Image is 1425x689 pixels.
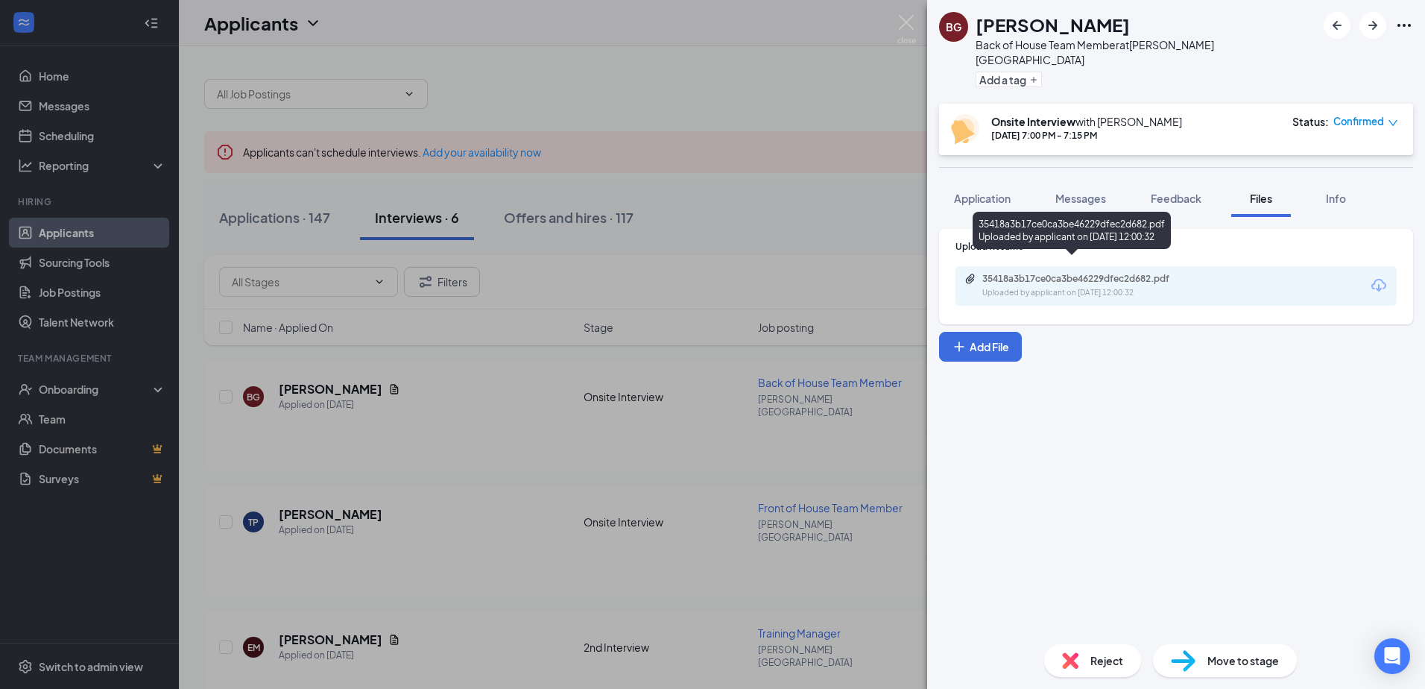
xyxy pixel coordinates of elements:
[1250,192,1272,205] span: Files
[976,72,1042,87] button: PlusAdd a tag
[1207,652,1279,669] span: Move to stage
[964,273,976,285] svg: Paperclip
[952,339,967,354] svg: Plus
[955,240,1397,253] div: Upload Resume
[1333,114,1384,129] span: Confirmed
[1324,12,1350,39] button: ArrowLeftNew
[982,287,1206,299] div: Uploaded by applicant on [DATE] 12:00:32
[976,12,1130,37] h1: [PERSON_NAME]
[1151,192,1201,205] span: Feedback
[1359,12,1386,39] button: ArrowRight
[982,273,1191,285] div: 35418a3b17ce0ca3be46229dfec2d682.pdf
[964,273,1206,299] a: Paperclip35418a3b17ce0ca3be46229dfec2d682.pdfUploaded by applicant on [DATE] 12:00:32
[1029,75,1038,84] svg: Plus
[1328,16,1346,34] svg: ArrowLeftNew
[976,37,1316,67] div: Back of House Team Member at [PERSON_NAME][GEOGRAPHIC_DATA]
[1395,16,1413,34] svg: Ellipses
[991,115,1075,128] b: Onsite Interview
[991,129,1182,142] div: [DATE] 7:00 PM - 7:15 PM
[1364,16,1382,34] svg: ArrowRight
[954,192,1011,205] span: Application
[973,212,1171,249] div: 35418a3b17ce0ca3be46229dfec2d682.pdf Uploaded by applicant on [DATE] 12:00:32
[1055,192,1106,205] span: Messages
[1370,277,1388,295] svg: Download
[939,332,1022,362] button: Add FilePlus
[1292,114,1329,129] div: Status :
[1090,652,1123,669] span: Reject
[1326,192,1346,205] span: Info
[991,114,1182,129] div: with [PERSON_NAME]
[1388,118,1398,128] span: down
[946,19,961,34] div: BG
[1374,638,1410,674] div: Open Intercom Messenger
